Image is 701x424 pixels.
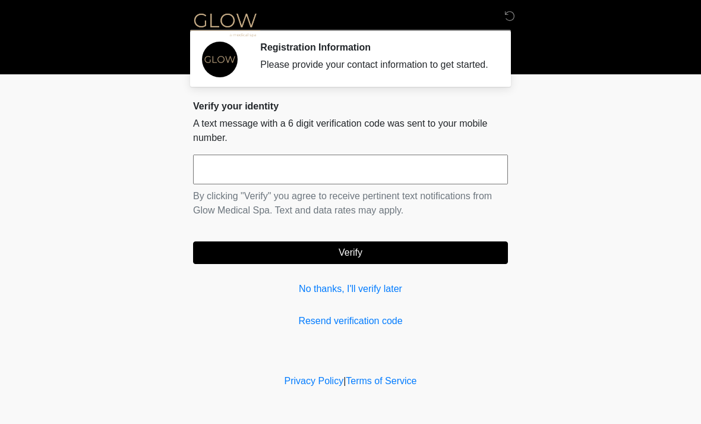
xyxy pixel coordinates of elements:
[193,189,508,218] p: By clicking "Verify" you agree to receive pertinent text notifications from Glow Medical Spa. Tex...
[260,58,490,72] div: Please provide your contact information to get started.
[346,376,416,386] a: Terms of Service
[181,9,269,39] img: Glow Medical Spa Logo
[343,376,346,386] a: |
[193,241,508,264] button: Verify
[202,42,238,77] img: Agent Avatar
[193,117,508,145] p: A text message with a 6 digit verification code was sent to your mobile number.
[193,314,508,328] a: Resend verification code
[285,376,344,386] a: Privacy Policy
[193,100,508,112] h2: Verify your identity
[193,282,508,296] a: No thanks, I'll verify later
